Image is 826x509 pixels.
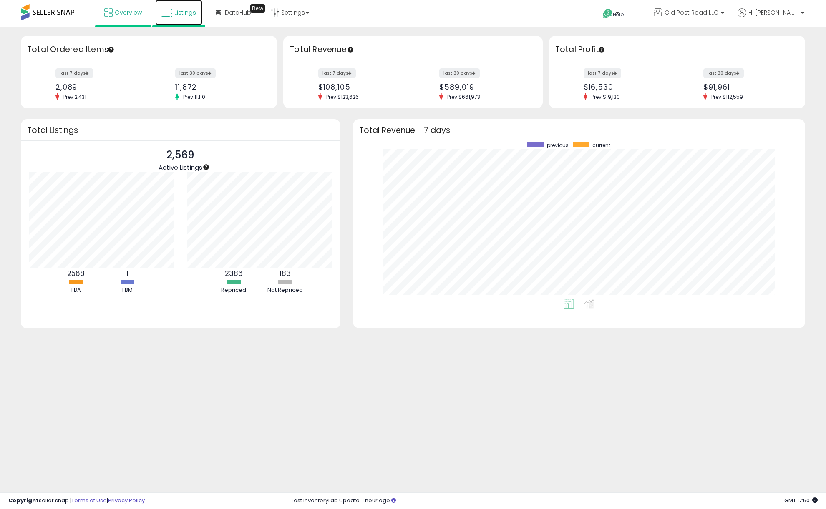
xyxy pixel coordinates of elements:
div: 11,872 [175,83,262,91]
h3: Total Revenue - 7 days [359,127,799,133]
span: Prev: 11,110 [179,93,209,100]
div: FBA [51,286,101,294]
div: Tooltip anchor [107,46,115,53]
h3: Total Listings [27,127,334,133]
div: $589,019 [439,83,528,91]
span: Old Post Road LLC [665,8,718,17]
b: 1 [126,268,128,278]
h3: Total Revenue [290,44,536,55]
div: FBM [102,286,152,294]
b: 2386 [225,268,243,278]
label: last 30 days [439,68,480,78]
div: $108,105 [318,83,407,91]
b: 2568 [67,268,85,278]
span: Help [613,11,624,18]
div: $16,530 [584,83,671,91]
span: Prev: $19,130 [587,93,624,100]
div: Repriced [209,286,259,294]
i: Get Help [602,8,613,19]
label: last 7 days [318,68,356,78]
span: DataHub [225,8,251,17]
span: Prev: $112,559 [707,93,747,100]
a: Help [596,2,640,27]
span: Active Listings [159,163,202,172]
span: Prev: 2,431 [59,93,91,100]
h3: Total Ordered Items [27,44,271,55]
label: last 7 days [584,68,621,78]
b: 183 [280,268,291,278]
div: Tooltip anchor [598,46,605,53]
span: previous [547,142,569,149]
div: Tooltip anchor [202,163,210,171]
span: Overview [115,8,142,17]
span: Prev: $661,973 [443,93,484,100]
p: 2,569 [159,147,202,163]
a: Hi [PERSON_NAME] [738,8,804,27]
span: current [592,142,610,149]
h3: Total Profit [555,44,799,55]
div: Tooltip anchor [347,46,354,53]
label: last 7 days [55,68,93,78]
span: Prev: $123,626 [322,93,363,100]
span: Listings [174,8,196,17]
label: last 30 days [703,68,744,78]
div: $91,961 [703,83,791,91]
span: Hi [PERSON_NAME] [748,8,798,17]
label: last 30 days [175,68,216,78]
div: Not Repriced [260,286,310,294]
div: Tooltip anchor [250,4,265,13]
div: 2,089 [55,83,143,91]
